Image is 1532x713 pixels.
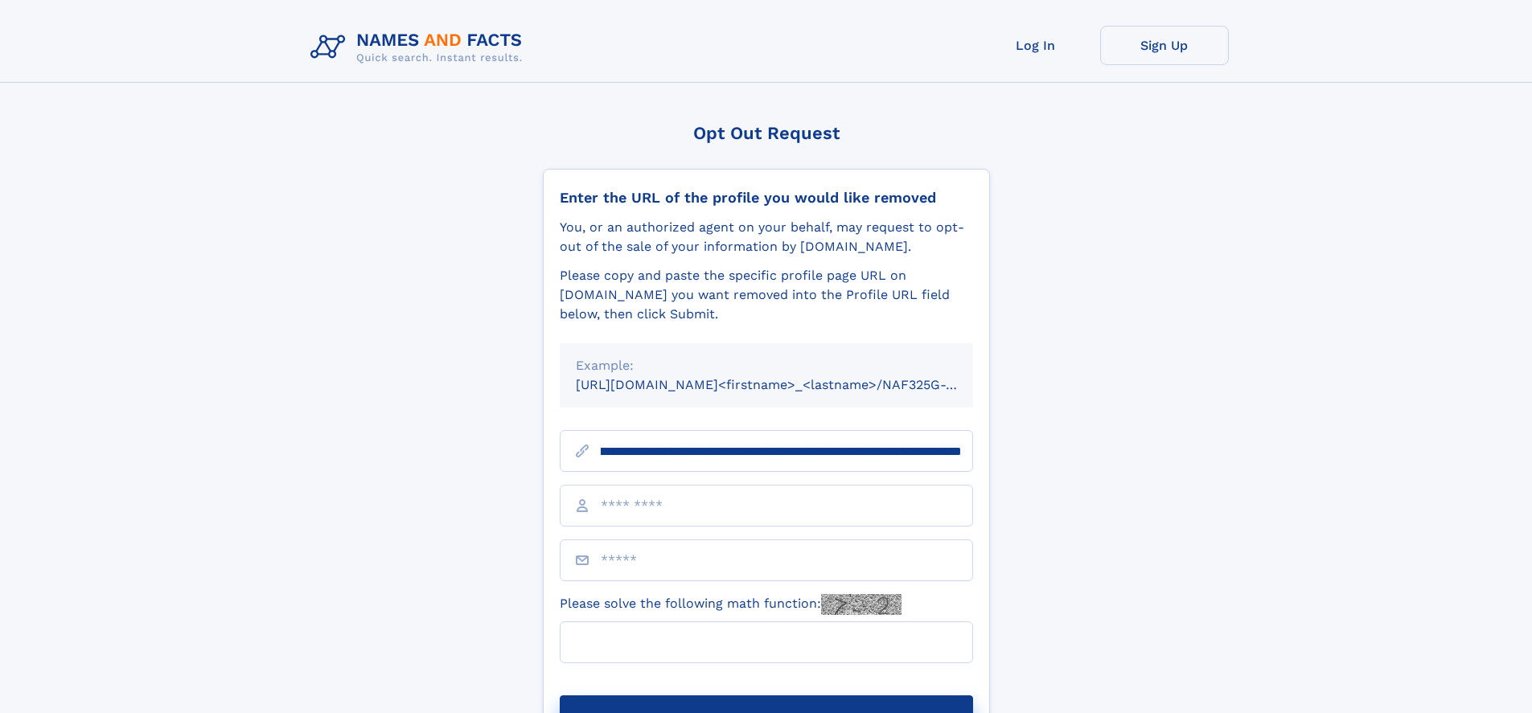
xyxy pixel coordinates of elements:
[304,26,536,69] img: Logo Names and Facts
[560,218,973,256] div: You, or an authorized agent on your behalf, may request to opt-out of the sale of your informatio...
[971,26,1100,65] a: Log In
[576,377,1004,392] small: [URL][DOMAIN_NAME]<firstname>_<lastname>/NAF325G-xxxxxxxx
[576,356,957,375] div: Example:
[560,189,973,207] div: Enter the URL of the profile you would like removed
[1100,26,1229,65] a: Sign Up
[560,594,902,615] label: Please solve the following math function:
[560,266,973,324] div: Please copy and paste the specific profile page URL on [DOMAIN_NAME] you want removed into the Pr...
[543,123,990,143] div: Opt Out Request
